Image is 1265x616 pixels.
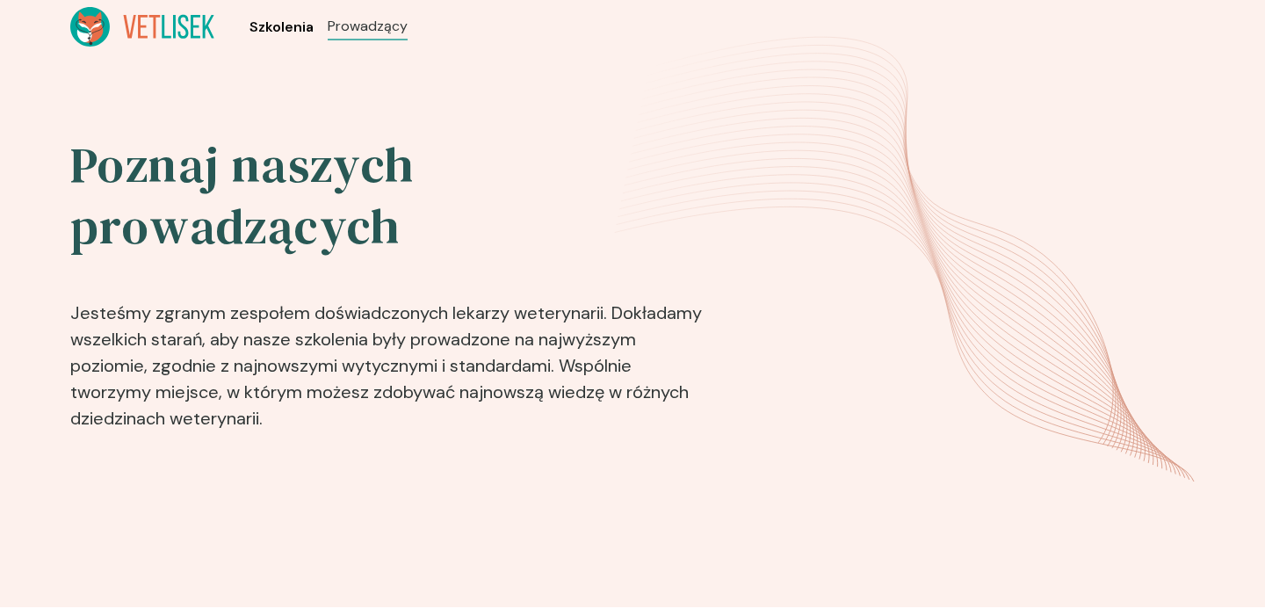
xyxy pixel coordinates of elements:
[70,272,712,438] p: Jesteśmy zgranym zespołem doświadczonych lekarzy weterynarii. Dokładamy wszelkich starań, aby nas...
[249,17,314,38] a: Szkolenia
[70,134,712,257] h2: Poznaj naszych prowadzących
[328,16,408,37] a: Prowadzący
